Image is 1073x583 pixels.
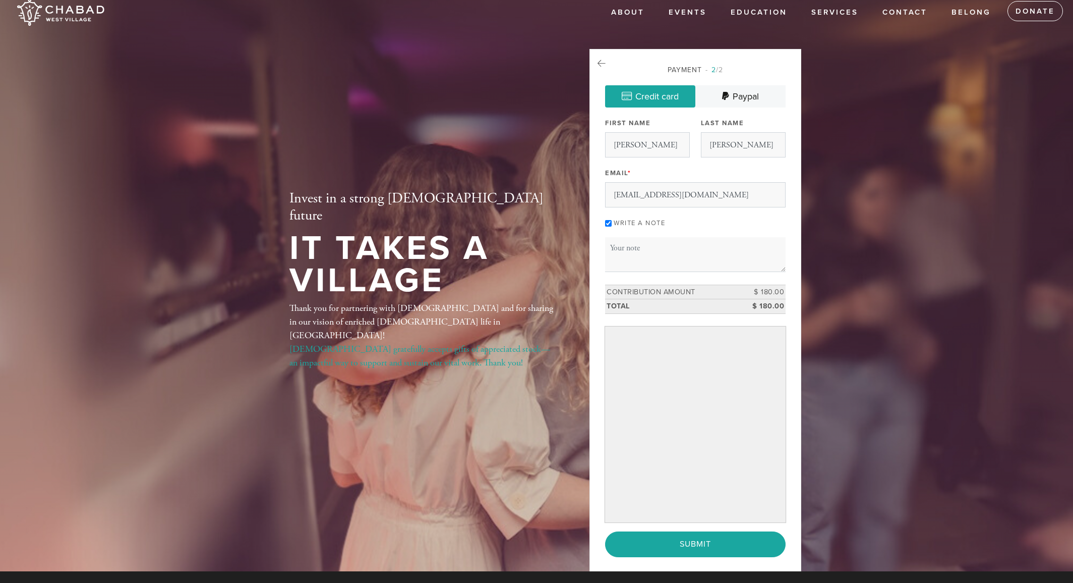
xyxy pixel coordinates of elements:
div: Payment [605,65,786,75]
label: First Name [605,119,650,128]
a: Contact [875,3,935,22]
a: EDUCATION [723,3,795,22]
a: Donate [1007,1,1063,21]
a: Belong [944,3,998,22]
h2: Invest in a strong [DEMOGRAPHIC_DATA] future [289,190,557,224]
a: About [604,3,652,22]
a: Events [661,3,714,22]
span: This field is required. [628,169,631,177]
label: Email [605,169,631,178]
a: [DEMOGRAPHIC_DATA] gratefully accepts gifts of appreciated stock—an impactful way to support and ... [289,343,550,368]
td: $ 180.00 [740,299,786,314]
label: Last Name [701,119,744,128]
input: Submit [605,532,786,557]
td: Contribution Amount [605,285,740,299]
iframe: Secure payment input frame [607,329,784,520]
td: Total [605,299,740,314]
span: 2 [711,66,716,74]
label: Write a note [614,219,665,227]
a: Services [804,3,866,22]
a: Credit card [605,85,695,108]
h1: It Takes a Village [289,232,557,297]
div: Thank you for partnering with [DEMOGRAPHIC_DATA] and for sharing in our vision of enriched [DEMOG... [289,301,557,369]
td: $ 180.00 [740,285,786,299]
a: Paypal [695,85,786,108]
span: /2 [705,66,723,74]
